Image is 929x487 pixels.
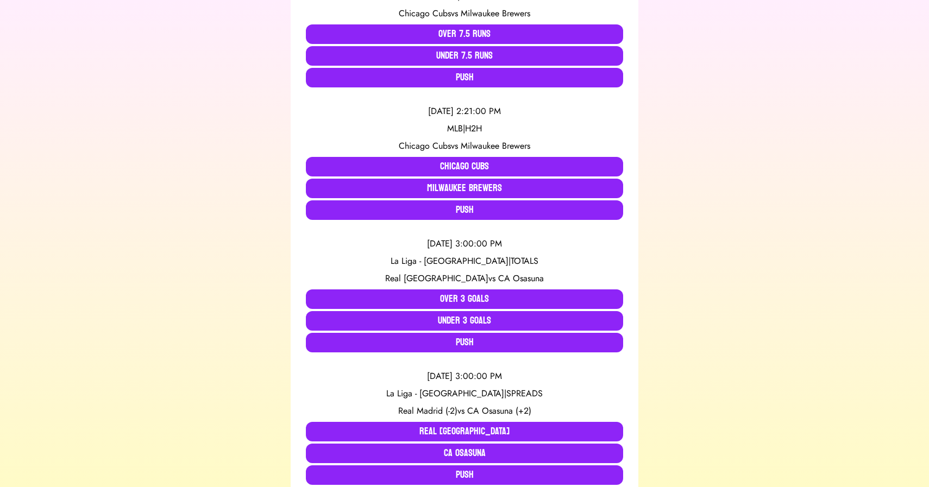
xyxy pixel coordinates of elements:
button: Under 3 Goals [306,311,623,331]
div: [DATE] 2:21:00 PM [306,105,623,118]
div: La Liga - [GEOGRAPHIC_DATA] | SPREADS [306,387,623,400]
button: Push [306,333,623,352]
button: Over 3 Goals [306,289,623,309]
button: Real [GEOGRAPHIC_DATA] [306,422,623,441]
div: MLB | H2H [306,122,623,135]
span: Chicago Cubs [399,140,451,152]
span: CA Osasuna [498,272,544,284]
div: vs [306,272,623,285]
div: vs [306,7,623,20]
div: [DATE] 3:00:00 PM [306,370,623,383]
button: Under 7.5 Runs [306,46,623,66]
button: Chicago Cubs [306,157,623,176]
button: Push [306,200,623,220]
div: La Liga - [GEOGRAPHIC_DATA] | TOTALS [306,255,623,268]
span: CA Osasuna (+2) [467,404,531,417]
span: Milwaukee Brewers [461,140,530,152]
button: Milwaukee Brewers [306,179,623,198]
button: Over 7.5 Runs [306,24,623,44]
button: Push [306,68,623,87]
button: Push [306,465,623,485]
button: CA Osasuna [306,444,623,463]
span: Real Madrid (-2) [398,404,457,417]
span: Chicago Cubs [399,7,451,20]
div: [DATE] 3:00:00 PM [306,237,623,250]
span: Real [GEOGRAPHIC_DATA] [385,272,488,284]
div: vs [306,404,623,418]
span: Milwaukee Brewers [461,7,530,20]
div: vs [306,140,623,153]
